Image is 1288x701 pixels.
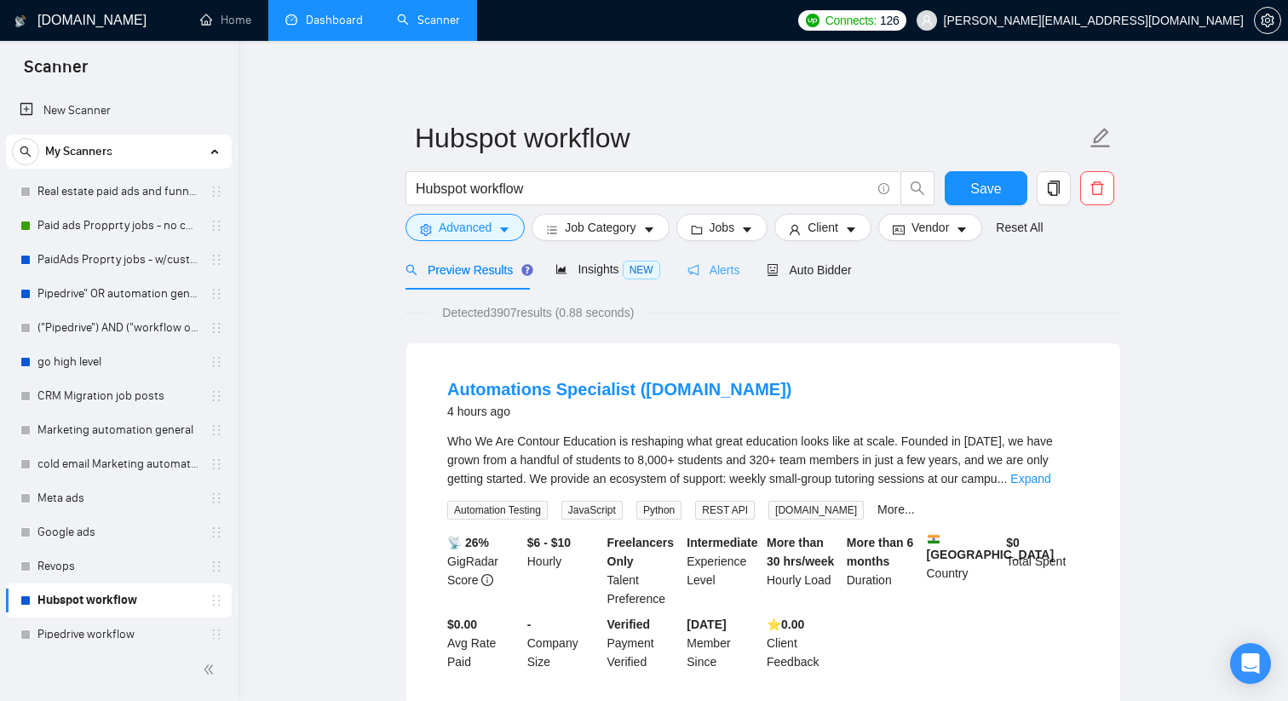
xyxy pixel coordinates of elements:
a: searchScanner [397,13,460,27]
span: 126 [880,11,899,30]
a: Expand [1010,472,1050,486]
img: 🇮🇳 [928,533,940,545]
b: [GEOGRAPHIC_DATA] [927,533,1055,561]
span: ... [998,472,1008,486]
button: setting [1254,7,1281,34]
span: search [405,264,417,276]
span: holder [210,389,223,403]
b: $6 - $10 [527,536,571,549]
span: holder [210,491,223,505]
span: holder [210,457,223,471]
span: bars [546,223,558,236]
div: Member Since [683,615,763,671]
span: holder [210,423,223,437]
div: Hourly Load [763,533,843,608]
a: Marketing automation general [37,413,199,447]
a: Paid ads Propprty jobs - no custom questions [37,209,199,243]
button: idcardVendorcaret-down [878,214,982,241]
span: holder [210,253,223,267]
span: delete [1081,181,1113,196]
div: Total Spent [1003,533,1083,608]
span: robot [767,264,779,276]
div: Tooltip anchor [520,262,535,278]
button: folderJobscaret-down [676,214,768,241]
a: Pipedrive workflow [37,618,199,652]
button: Save [945,171,1027,205]
span: Python [636,501,681,520]
span: caret-down [956,223,968,236]
a: homeHome [200,13,251,27]
span: holder [210,594,223,607]
b: Freelancers Only [607,536,675,568]
span: Jobs [710,218,735,237]
div: Country [923,533,1003,608]
a: Meta ads [37,481,199,515]
b: $0.00 [447,618,477,631]
span: caret-down [741,223,753,236]
span: holder [210,628,223,641]
div: Experience Level [683,533,763,608]
b: [DATE] [687,618,726,631]
span: info-circle [878,183,889,194]
a: New Scanner [20,94,218,128]
span: holder [210,219,223,233]
span: idcard [893,223,905,236]
b: More than 6 months [847,536,914,568]
b: Intermediate [687,536,757,549]
span: Alerts [687,263,740,277]
b: $ 0 [1006,536,1020,549]
button: search [12,138,39,165]
span: edit [1090,127,1112,149]
button: barsJob Categorycaret-down [532,214,669,241]
div: Avg Rate Paid [444,615,524,671]
span: setting [420,223,432,236]
span: caret-down [498,223,510,236]
span: holder [210,321,223,335]
span: folder [691,223,703,236]
img: logo [14,8,26,35]
span: Auto Bidder [767,263,851,277]
span: Advanced [439,218,492,237]
a: dashboardDashboard [285,13,363,27]
span: Scanner [10,55,101,90]
a: Revops [37,549,199,583]
span: setting [1255,14,1280,27]
span: caret-down [643,223,655,236]
span: [DOMAIN_NAME] [768,501,864,520]
span: Detected 3907 results (0.88 seconds) [430,303,646,322]
span: Save [970,178,1001,199]
span: caret-down [845,223,857,236]
a: CRM Migration job posts [37,379,199,413]
a: Real estate paid ads and funnels [37,175,199,209]
span: holder [210,287,223,301]
button: delete [1080,171,1114,205]
span: REST API [695,501,755,520]
button: userClientcaret-down [774,214,871,241]
button: settingAdvancedcaret-down [405,214,525,241]
span: double-left [203,661,220,678]
input: Search Freelance Jobs... [416,178,871,199]
span: My Scanners [45,135,112,169]
a: Google ads [37,515,199,549]
span: Job Category [565,218,635,237]
div: Client Feedback [763,615,843,671]
b: Verified [607,618,651,631]
a: Automations Specialist ([DOMAIN_NAME]) [447,380,791,399]
input: Scanner name... [415,117,1086,159]
div: Payment Verified [604,615,684,671]
a: Pipedrive" OR automation general [37,277,199,311]
span: Vendor [911,218,949,237]
span: copy [1038,181,1070,196]
span: Insights [555,262,659,276]
span: Preview Results [405,263,528,277]
a: go high level [37,345,199,379]
div: Talent Preference [604,533,684,608]
span: area-chart [555,263,567,275]
span: holder [210,526,223,539]
a: setting [1254,14,1281,27]
span: info-circle [481,574,493,586]
span: notification [687,264,699,276]
img: upwork-logo.png [806,14,819,27]
span: search [901,181,934,196]
span: Connects: [825,11,877,30]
